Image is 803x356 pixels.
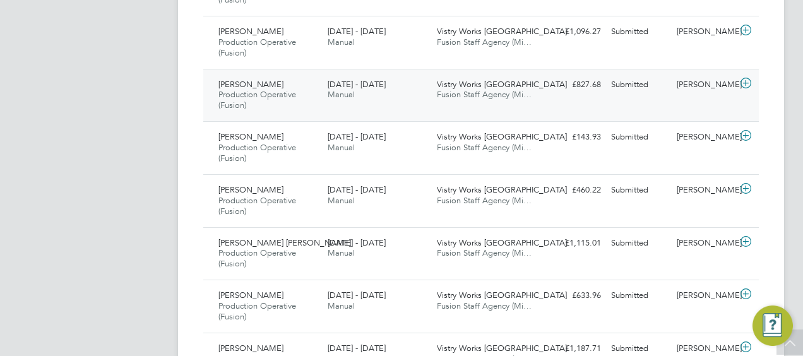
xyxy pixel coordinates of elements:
div: [PERSON_NAME] [672,180,737,201]
span: Production Operative (Fusion) [218,195,296,217]
span: Vistry Works [GEOGRAPHIC_DATA] [437,79,567,90]
div: £460.22 [540,180,606,201]
span: [PERSON_NAME] [218,343,283,353]
span: Manual [328,37,355,47]
span: [DATE] - [DATE] [328,131,386,142]
span: Vistry Works [GEOGRAPHIC_DATA] [437,343,567,353]
span: Fusion Staff Agency (Mi… [437,247,532,258]
span: Manual [328,300,355,311]
span: Vistry Works [GEOGRAPHIC_DATA] [437,131,567,142]
span: [DATE] - [DATE] [328,343,386,353]
span: Vistry Works [GEOGRAPHIC_DATA] [437,237,567,248]
div: [PERSON_NAME] [672,233,737,254]
span: Production Operative (Fusion) [218,247,296,269]
span: Manual [328,142,355,153]
span: Fusion Staff Agency (Mi… [437,37,532,47]
div: £143.93 [540,127,606,148]
span: [DATE] - [DATE] [328,237,386,248]
div: Submitted [606,127,672,148]
div: Submitted [606,233,672,254]
span: [PERSON_NAME] [218,26,283,37]
span: Fusion Staff Agency (Mi… [437,89,532,100]
div: Submitted [606,180,672,201]
div: [PERSON_NAME] [672,21,737,42]
div: [PERSON_NAME] [672,127,737,148]
span: Fusion Staff Agency (Mi… [437,300,532,311]
span: Fusion Staff Agency (Mi… [437,195,532,206]
span: [DATE] - [DATE] [328,26,386,37]
span: [PERSON_NAME] [218,290,283,300]
span: Vistry Works [GEOGRAPHIC_DATA] [437,184,567,195]
div: [PERSON_NAME] [672,74,737,95]
span: [DATE] - [DATE] [328,290,386,300]
span: [PERSON_NAME] [218,131,283,142]
span: [PERSON_NAME] [218,79,283,90]
span: Manual [328,195,355,206]
span: Production Operative (Fusion) [218,37,296,58]
div: Submitted [606,285,672,306]
span: Vistry Works [GEOGRAPHIC_DATA] [437,26,567,37]
div: £1,115.01 [540,233,606,254]
div: £827.68 [540,74,606,95]
span: Production Operative (Fusion) [218,142,296,163]
span: [PERSON_NAME] [PERSON_NAME] [218,237,351,248]
span: Fusion Staff Agency (Mi… [437,142,532,153]
div: £1,096.27 [540,21,606,42]
span: [PERSON_NAME] [218,184,283,195]
span: Vistry Works [GEOGRAPHIC_DATA] [437,290,567,300]
button: Engage Resource Center [752,306,793,346]
span: Manual [328,89,355,100]
div: Submitted [606,21,672,42]
span: Production Operative (Fusion) [218,89,296,110]
div: Submitted [606,74,672,95]
div: £633.96 [540,285,606,306]
span: [DATE] - [DATE] [328,79,386,90]
span: Manual [328,247,355,258]
span: [DATE] - [DATE] [328,184,386,195]
div: [PERSON_NAME] [672,285,737,306]
span: Production Operative (Fusion) [218,300,296,322]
